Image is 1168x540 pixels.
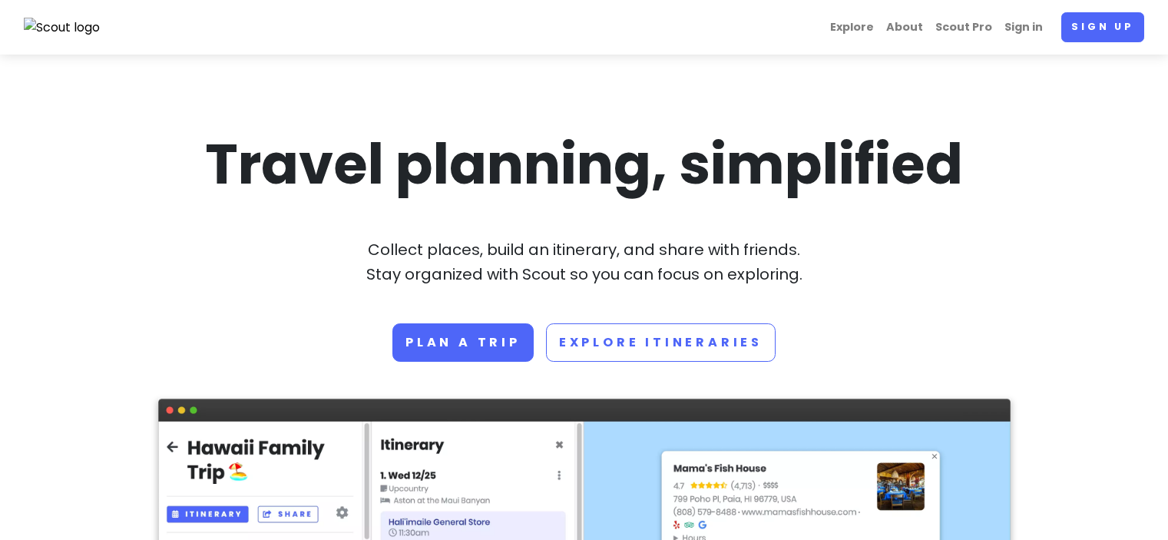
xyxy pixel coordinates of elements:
[880,12,929,42] a: About
[158,128,1011,200] h1: Travel planning, simplified
[929,12,998,42] a: Scout Pro
[824,12,880,42] a: Explore
[998,12,1049,42] a: Sign in
[392,323,534,362] a: Plan a trip
[1061,12,1144,42] a: Sign up
[24,18,101,38] img: Scout logo
[158,237,1011,287] p: Collect places, build an itinerary, and share with friends. Stay organized with Scout so you can ...
[546,323,776,362] a: Explore Itineraries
